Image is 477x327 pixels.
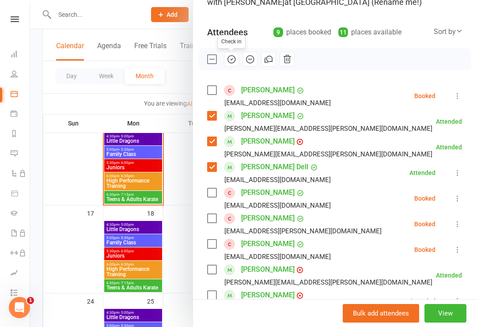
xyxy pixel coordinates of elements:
a: Product Sales [11,184,30,204]
a: [PERSON_NAME] [241,288,295,302]
a: Calendar [11,85,30,105]
div: places booked [273,26,331,38]
div: Check in [217,35,246,49]
a: [PERSON_NAME] [241,134,295,148]
div: Booked [414,195,435,202]
a: People [11,65,30,85]
div: [EMAIL_ADDRESS][DOMAIN_NAME] [224,174,331,186]
div: [EMAIL_ADDRESS][DOMAIN_NAME] [224,97,331,109]
a: [PERSON_NAME] Dell [241,160,308,174]
a: Dashboard [11,45,30,65]
div: Attended [436,118,462,125]
div: [PERSON_NAME][EMAIL_ADDRESS][PERSON_NAME][DOMAIN_NAME] [224,277,432,288]
a: [PERSON_NAME] [241,237,295,251]
a: Payments [11,105,30,125]
div: Attended [409,170,435,176]
div: Booked [414,93,435,99]
iframe: Intercom live chat [9,297,30,318]
a: Reports [11,125,30,144]
div: 9 [273,27,283,37]
div: places available [338,26,401,38]
div: Sort by [434,26,463,38]
a: [PERSON_NAME] [241,109,295,123]
div: Attended [409,298,435,304]
div: Booked [414,247,435,253]
a: [PERSON_NAME] [241,262,295,277]
div: Attendees [207,26,248,38]
div: [EMAIL_ADDRESS][DOMAIN_NAME] [224,251,331,262]
a: [PERSON_NAME] [241,83,295,97]
a: [PERSON_NAME] [241,186,295,200]
div: Booked [414,221,435,227]
a: [PERSON_NAME] [241,211,295,225]
div: Attended [436,272,462,278]
div: [PERSON_NAME][EMAIL_ADDRESS][PERSON_NAME][DOMAIN_NAME] [224,123,432,134]
span: 1 [27,297,34,304]
div: 11 [338,27,348,37]
div: Attended [436,144,462,150]
div: [EMAIL_ADDRESS][DOMAIN_NAME] [224,200,331,211]
button: View [424,304,466,323]
a: Assessments [11,264,30,284]
button: Bulk add attendees [343,304,419,323]
div: [EMAIL_ADDRESS][PERSON_NAME][DOMAIN_NAME] [224,225,382,237]
div: [PERSON_NAME][EMAIL_ADDRESS][PERSON_NAME][DOMAIN_NAME] [224,148,432,160]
